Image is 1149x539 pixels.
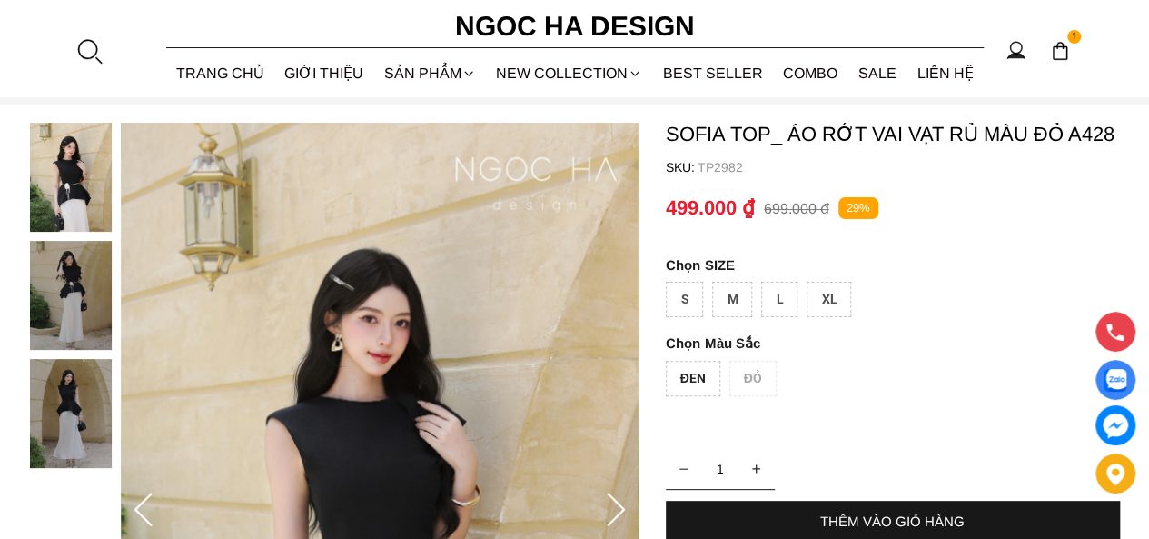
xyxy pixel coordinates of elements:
div: ĐEN [666,361,720,396]
a: GIỚI THIỆU [274,49,374,97]
img: img-CART-ICON-ksit0nf1 [1050,41,1070,61]
div: SẢN PHẨM [374,49,487,97]
input: Quantity input [666,451,775,487]
p: SIZE [666,257,1120,273]
p: Màu Sắc [666,335,1069,352]
a: Ngoc Ha Design [439,5,711,48]
div: S [666,282,703,317]
div: XL [807,282,851,317]
div: THÊM VÀO GIỎ HÀNG [666,514,1120,529]
img: Display image [1104,369,1126,392]
a: TRANG CHỦ [166,49,275,97]
p: 699.000 ₫ [764,200,829,217]
img: Sofia Top_ Áo Rớt Vai Vạt Rủ Màu Đỏ A428_mini_2 [30,359,112,468]
a: NEW COLLECTION [486,49,653,97]
a: LIÊN HỆ [906,49,984,97]
p: TP2982 [698,160,1120,175]
div: L [761,282,797,317]
span: 1 [1067,30,1082,45]
img: Sofia Top_ Áo Rớt Vai Vạt Rủ Màu Đỏ A428_mini_1 [30,241,112,350]
a: Combo [773,49,848,97]
p: Sofia Top_ Áo Rớt Vai Vạt Rủ Màu Đỏ A428 [666,123,1120,146]
img: Sofia Top_ Áo Rớt Vai Vạt Rủ Màu Đỏ A428_mini_0 [30,123,112,232]
a: Display image [1095,360,1135,400]
a: SALE [848,49,907,97]
a: messenger [1095,405,1135,445]
h6: SKU: [666,160,698,175]
p: 499.000 ₫ [666,196,755,220]
div: M [712,282,752,317]
p: 29% [838,197,878,220]
a: BEST SELLER [653,49,774,97]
